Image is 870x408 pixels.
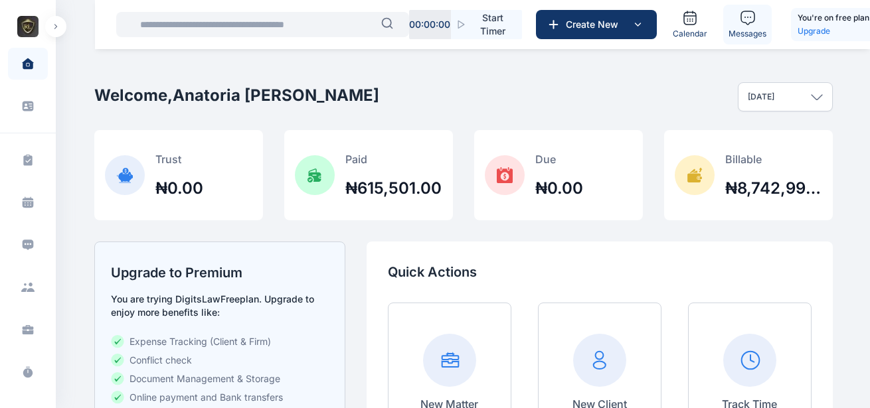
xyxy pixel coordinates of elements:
h2: ₦615,501.00 [345,178,442,199]
a: Messages [723,5,772,44]
h5: You're on free plan [798,11,869,25]
span: Online payment and Bank transfers [130,391,283,404]
h2: ₦0.00 [155,178,203,199]
p: You are trying DigitsLaw Free plan. Upgrade to enjoy more benefits like: [111,293,328,319]
span: Document Management & Storage [130,372,280,385]
p: Paid [345,151,442,167]
span: Conflict check [130,354,192,367]
h2: Upgrade to Premium [111,263,328,282]
h2: Welcome, Anatoria [PERSON_NAME] [94,85,379,106]
button: Start Timer [451,10,522,39]
p: Quick Actions [388,263,812,281]
p: 00 : 00 : 00 [409,18,450,31]
span: Messages [729,29,766,39]
p: Due [535,151,583,167]
span: Expense Tracking (Client & Firm) [130,335,271,348]
span: Calendar [673,29,707,39]
p: Trust [155,151,203,167]
a: Upgrade [798,25,869,38]
p: Billable [725,151,822,167]
p: [DATE] [748,92,774,102]
button: Create New [536,10,657,39]
span: Create New [561,18,630,31]
span: Start Timer [474,11,511,38]
h2: ₦8,742,999.00 [725,178,822,199]
a: Calendar [667,5,713,44]
h2: ₦0.00 [535,178,583,199]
